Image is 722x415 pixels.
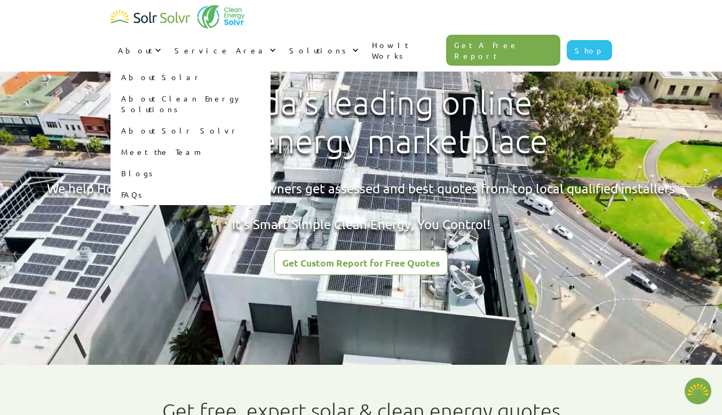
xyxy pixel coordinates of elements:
[110,162,271,184] a: Blogs
[47,179,675,233] div: We help Homeowners and Business Owners get assessed and best quotes from top local qualified inst...
[110,66,271,88] a: About Solar
[165,84,557,161] h1: Canada's leading online clean energy marketplace
[110,120,271,141] a: About Solr Solvr
[174,45,267,56] div: Service Area
[685,378,711,404] button: Open chatbot widget
[110,66,271,205] nav: About
[685,378,711,404] img: 1702586718.png
[110,184,271,205] a: FAQs
[110,88,271,120] a: About Clean Energy Solutions
[289,45,350,56] div: Solutions
[282,34,364,66] div: Solutions
[118,45,152,56] div: About
[364,29,447,72] a: How It Works
[567,40,612,60] a: Shop
[110,141,271,162] a: Meet the Team
[446,35,560,66] a: Get A Free Report
[110,34,167,66] div: About
[167,34,282,66] div: Service Area
[274,250,448,275] a: Get Custom Report for Free Quotes
[282,258,440,268] div: Get Custom Report for Free Quotes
